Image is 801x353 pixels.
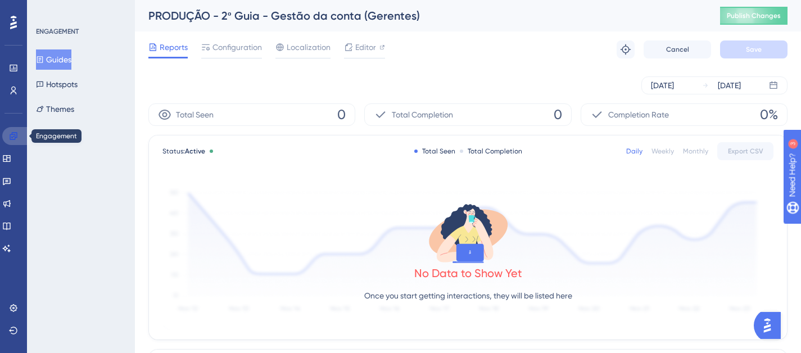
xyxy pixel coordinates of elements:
span: 0 [554,106,562,124]
span: Completion Rate [608,108,669,121]
span: Active [185,147,205,155]
span: Status: [162,147,205,156]
button: Guides [36,49,71,70]
span: Save [746,45,762,54]
div: No Data to Show Yet [414,265,522,281]
span: Configuration [212,40,262,54]
button: Cancel [644,40,711,58]
button: Themes [36,99,74,119]
div: Daily [626,147,642,156]
span: Need Help? [26,3,70,16]
div: [DATE] [651,79,674,92]
span: Reports [160,40,188,54]
span: 0% [760,106,778,124]
span: Total Seen [176,108,214,121]
p: Once you start getting interactions, they will be listed here [364,289,572,302]
span: Total Completion [392,108,453,121]
div: 3 [78,6,82,15]
span: Export CSV [728,147,763,156]
span: Editor [355,40,376,54]
span: Localization [287,40,331,54]
div: Weekly [651,147,674,156]
iframe: UserGuiding AI Assistant Launcher [754,309,788,342]
button: Publish Changes [720,7,788,25]
div: [DATE] [718,79,741,92]
span: Cancel [666,45,689,54]
div: PRODUÇÃO - 2º Guia - Gestão da conta (Gerentes) [148,8,692,24]
div: Total Completion [460,147,522,156]
div: ENGAGEMENT [36,27,79,36]
span: 0 [337,106,346,124]
button: Hotspots [36,74,78,94]
div: Monthly [683,147,708,156]
div: Total Seen [414,147,455,156]
button: Save [720,40,788,58]
span: Publish Changes [727,11,781,20]
button: Export CSV [717,142,773,160]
